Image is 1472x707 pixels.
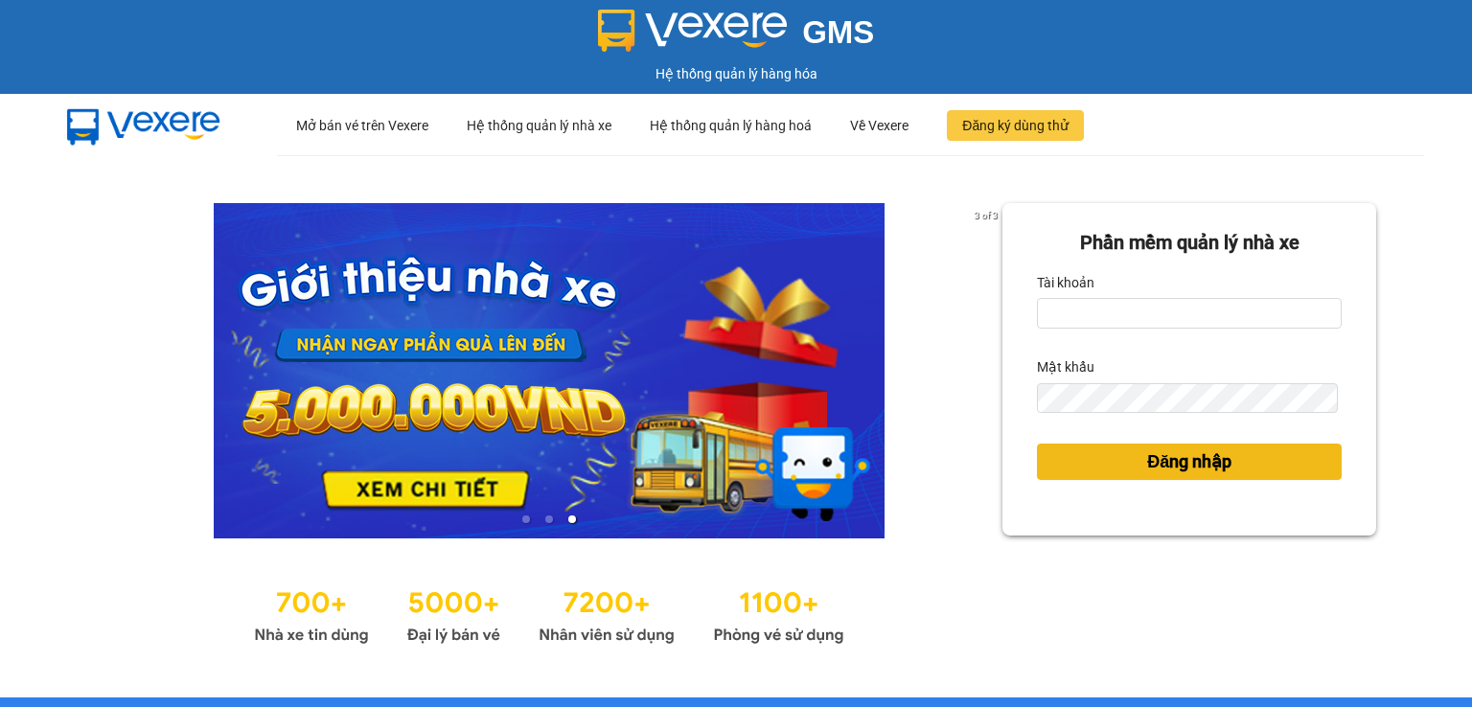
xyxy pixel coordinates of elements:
[1037,267,1094,298] label: Tài khoản
[969,203,1002,228] p: 3 of 3
[467,95,611,156] div: Hệ thống quản lý nhà xe
[802,14,874,50] span: GMS
[96,203,123,538] button: previous slide / item
[962,115,1069,136] span: Đăng ký dùng thử
[568,515,576,523] li: slide item 3
[1037,444,1342,480] button: Đăng nhập
[650,95,812,156] div: Hệ thống quản lý hàng hoá
[1037,228,1342,258] div: Phần mềm quản lý nhà xe
[522,515,530,523] li: slide item 1
[598,29,875,44] a: GMS
[947,110,1084,141] button: Đăng ký dùng thử
[545,515,553,523] li: slide item 2
[5,63,1467,84] div: Hệ thống quản lý hàng hóa
[976,203,1002,538] button: next slide / item
[1147,448,1231,475] span: Đăng nhập
[48,94,240,157] img: mbUUG5Q.png
[598,10,788,52] img: logo 2
[1037,352,1094,382] label: Mật khẩu
[1037,383,1337,414] input: Mật khẩu
[254,577,844,650] img: Statistics.png
[850,95,908,156] div: Về Vexere
[296,95,428,156] div: Mở bán vé trên Vexere
[1037,298,1342,329] input: Tài khoản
